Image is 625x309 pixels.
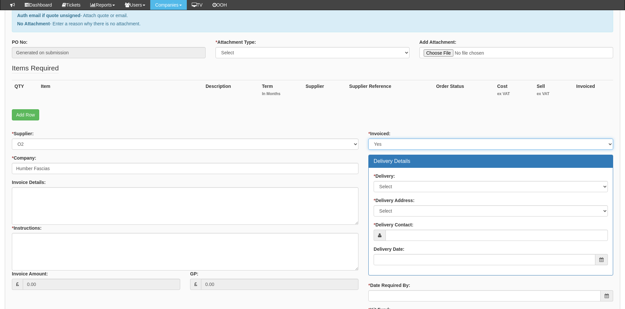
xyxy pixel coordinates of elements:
th: Term [259,80,303,103]
label: GP: [190,270,198,277]
p: - Enter a reason why there is no attachment. [17,20,608,27]
legend: Items Required [12,63,59,73]
label: Invoice Amount: [12,270,48,277]
label: PO No: [12,39,27,45]
label: Invoiced: [368,130,390,137]
label: Supplier: [12,130,34,137]
th: Sell [534,80,574,103]
th: Supplier Reference [347,80,434,103]
th: Order Status [434,80,495,103]
th: Cost [495,80,534,103]
th: Invoiced [574,80,613,103]
small: ex VAT [497,91,531,97]
a: Add Row [12,109,39,120]
th: Description [203,80,259,103]
p: - Attach quote or email. [17,12,608,19]
label: Attachment Type: [215,39,256,45]
label: Add Attachment: [419,39,456,45]
label: Delivery Address: [374,197,414,204]
label: Delivery Contact: [374,221,413,228]
b: Auth email if quote unsigned [17,13,80,18]
label: Instructions: [12,225,42,231]
small: In Months [262,91,300,97]
label: Date Required By: [368,282,410,289]
h3: Delivery Details [374,158,608,164]
label: Delivery Date: [374,246,404,252]
label: Invoice Details: [12,179,46,186]
th: Item [38,80,203,103]
th: Supplier [303,80,346,103]
label: Delivery: [374,173,395,179]
small: ex VAT [537,91,571,97]
label: Company: [12,155,36,161]
th: QTY [12,80,38,103]
b: No Attachment [17,21,50,26]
